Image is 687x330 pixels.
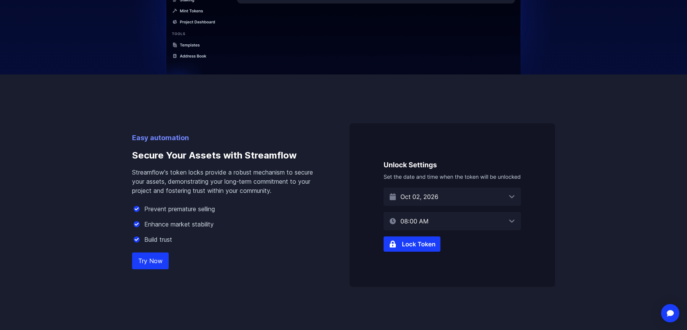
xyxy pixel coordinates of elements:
p: Build trust [144,235,172,244]
img: Secure Your Assets with Streamflow [350,123,555,287]
p: Enhance market stability [144,220,214,229]
div: Open Intercom Messenger [661,304,679,322]
p: Easy automation [132,133,325,143]
h3: Secure Your Assets with Streamflow [132,143,325,168]
p: Prevent premature selling [144,204,215,214]
p: Streamflow's token locks provide a robust mechanism to secure your assets, demonstrating your lon... [132,168,325,195]
a: Try Now [132,252,169,269]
